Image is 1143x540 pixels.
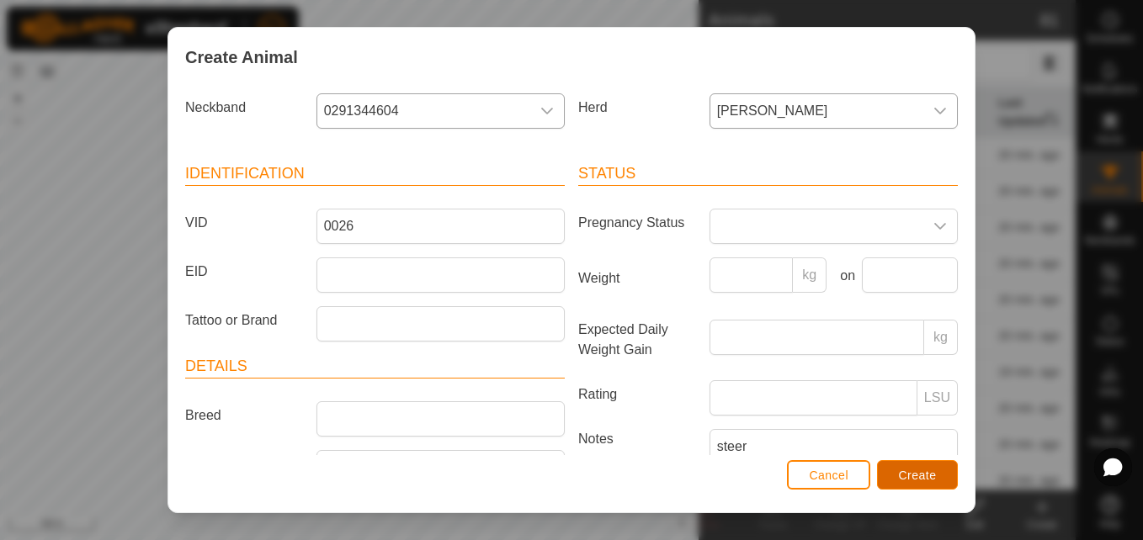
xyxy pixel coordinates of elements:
[833,266,855,286] label: on
[923,209,957,243] div: dropdown trigger
[809,469,848,482] span: Cancel
[530,451,564,477] div: dropdown trigger
[571,257,703,299] label: Weight
[571,429,703,524] label: Notes
[793,257,827,293] p-inputgroup-addon: kg
[899,469,937,482] span: Create
[571,209,703,237] label: Pregnancy Status
[317,94,530,128] span: 0291344604
[877,460,958,490] button: Create
[178,401,310,430] label: Breed
[571,320,703,360] label: Expected Daily Weight Gain
[530,94,564,128] div: dropdown trigger
[923,94,957,128] div: dropdown trigger
[710,94,923,128] span: Carter Herd
[787,460,870,490] button: Cancel
[178,257,310,286] label: EID
[924,320,958,355] p-inputgroup-addon: kg
[185,45,298,70] span: Create Animal
[178,93,310,122] label: Neckband
[578,162,958,186] header: Status
[185,162,565,186] header: Identification
[185,355,565,379] header: Details
[571,380,703,409] label: Rating
[571,93,703,122] label: Herd
[178,306,310,335] label: Tattoo or Brand
[178,450,310,471] label: Stock Class
[178,209,310,237] label: VID
[917,380,958,416] p-inputgroup-addon: LSU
